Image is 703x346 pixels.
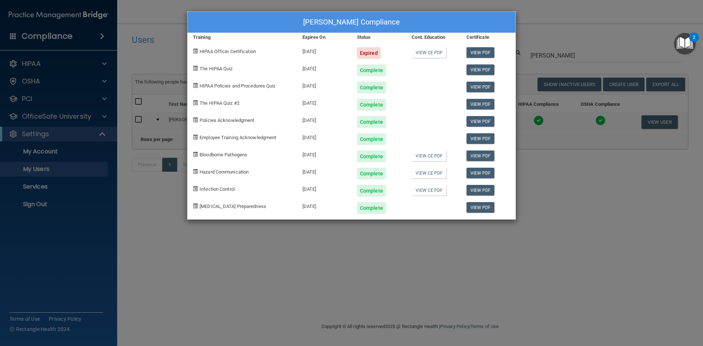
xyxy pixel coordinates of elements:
[406,33,461,42] div: Cont. Education
[187,12,516,33] div: [PERSON_NAME] Compliance
[200,66,233,71] span: The HIPAA Quiz
[466,150,495,161] a: View PDF
[297,111,351,128] div: [DATE]
[200,186,235,192] span: Infection Control
[297,42,351,59] div: [DATE]
[357,150,386,162] div: Complete
[200,118,254,123] span: Policies Acknowledgment
[297,33,351,42] div: Expires On
[466,82,495,92] a: View PDF
[187,33,297,42] div: Training
[693,37,695,47] div: 2
[466,47,495,58] a: View PDF
[357,202,386,214] div: Complete
[297,59,351,76] div: [DATE]
[357,99,386,111] div: Complete
[297,145,351,162] div: [DATE]
[466,64,495,75] a: View PDF
[297,179,351,197] div: [DATE]
[466,133,495,144] a: View PDF
[351,33,406,42] div: Status
[576,298,694,327] iframe: Drift Widget Chat Controller
[297,162,351,179] div: [DATE]
[466,185,495,196] a: View PDF
[357,133,386,145] div: Complete
[200,152,247,157] span: Bloodborne Pathogens
[357,47,381,59] div: Expired
[200,100,239,106] span: The HIPAA Quiz #2
[200,83,275,89] span: HIPAA Policies and Procedures Quiz
[461,33,516,42] div: Certificate
[466,116,495,127] a: View PDF
[357,64,386,76] div: Complete
[412,185,446,196] a: View CE PDF
[297,128,351,145] div: [DATE]
[357,82,386,93] div: Complete
[200,204,266,209] span: [MEDICAL_DATA] Preparedness
[357,168,386,179] div: Complete
[674,33,696,55] button: Open Resource Center, 2 new notifications
[412,47,446,58] a: View CE PDF
[297,197,351,214] div: [DATE]
[412,168,446,178] a: View CE PDF
[200,135,276,140] span: Employee Training Acknowledgment
[412,150,446,161] a: View CE PDF
[200,49,256,54] span: HIPAA Officer Certification
[466,99,495,109] a: View PDF
[466,168,495,178] a: View PDF
[297,76,351,93] div: [DATE]
[357,185,386,197] div: Complete
[200,169,249,175] span: Hazard Communication
[466,202,495,213] a: View PDF
[357,116,386,128] div: Complete
[297,93,351,111] div: [DATE]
